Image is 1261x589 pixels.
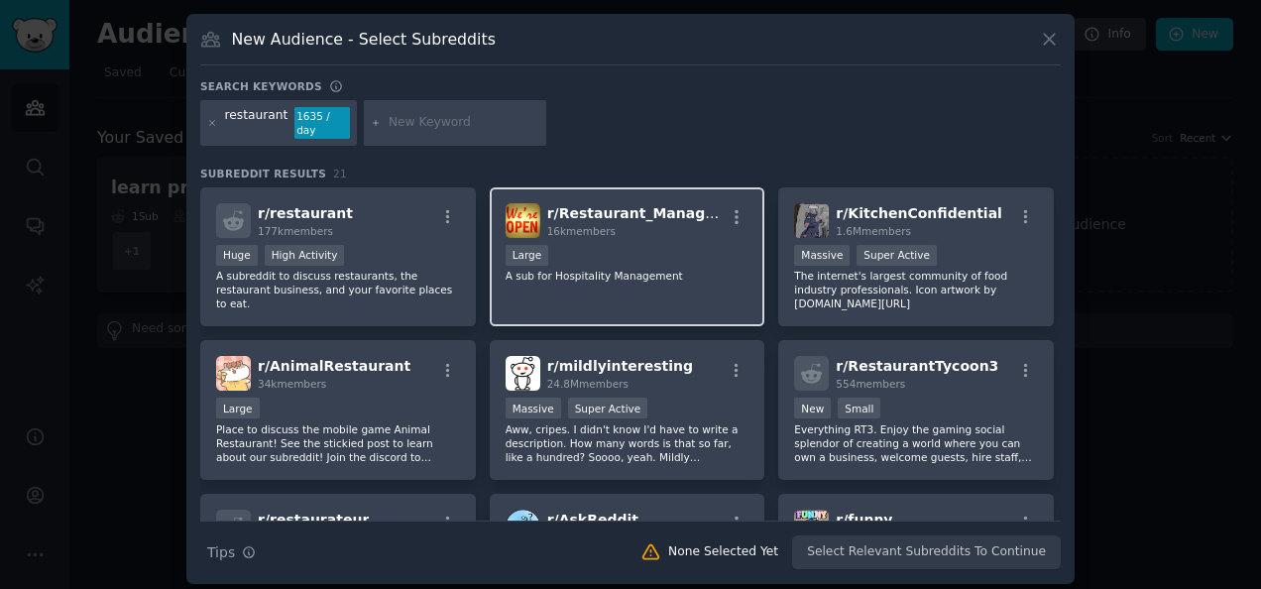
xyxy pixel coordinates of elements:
span: 177k members [258,225,333,237]
span: 16k members [547,225,616,237]
p: A sub for Hospitality Management [506,269,749,283]
span: r/ Restaurant_Managers [547,205,730,221]
p: Place to discuss the mobile game Animal Restaurant! See the stickied post to learn about our subr... [216,422,460,464]
img: mildlyinteresting [506,356,540,391]
span: r/ restaurateur [258,512,369,528]
div: Large [506,245,549,266]
div: restaurant [225,107,288,139]
p: The internet's largest community of food industry professionals. Icon artwork by [DOMAIN_NAME][URL] [794,269,1038,310]
img: AnimalRestaurant [216,356,251,391]
img: Restaurant_Managers [506,203,540,238]
div: Huge [216,245,258,266]
span: r/ funny [836,512,892,528]
span: 24.8M members [547,378,629,390]
p: Everything RT3. Enjoy the gaming social splendor of creating a world where you can own a business... [794,422,1038,464]
img: funny [794,510,829,544]
span: Subreddit Results [200,167,326,180]
div: Large [216,398,260,418]
span: 1.6M members [836,225,911,237]
div: Massive [794,245,850,266]
span: 21 [333,168,347,179]
input: New Keyword [389,114,539,132]
button: Tips [200,535,263,570]
img: KitchenConfidential [794,203,829,238]
div: Super Active [857,245,937,266]
div: 1635 / day [294,107,350,139]
p: Aww, cripes. I didn't know I'd have to write a description. How many words is that so far, like a... [506,422,749,464]
span: 34k members [258,378,326,390]
h3: New Audience - Select Subreddits [232,29,496,50]
span: r/ restaurant [258,205,353,221]
p: A subreddit to discuss restaurants, the restaurant business, and your favorite places to eat. [216,269,460,310]
div: Small [838,398,880,418]
span: r/ KitchenConfidential [836,205,1002,221]
h3: Search keywords [200,79,322,93]
div: Massive [506,398,561,418]
span: 554 members [836,378,905,390]
div: Super Active [568,398,648,418]
img: AskReddit [506,510,540,544]
span: r/ AnimalRestaurant [258,358,410,374]
div: High Activity [265,245,345,266]
span: Tips [207,542,235,563]
div: New [794,398,831,418]
div: None Selected Yet [668,543,778,561]
span: r/ mildlyinteresting [547,358,693,374]
span: r/ RestaurantTycoon3 [836,358,998,374]
span: r/ AskReddit [547,512,638,528]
